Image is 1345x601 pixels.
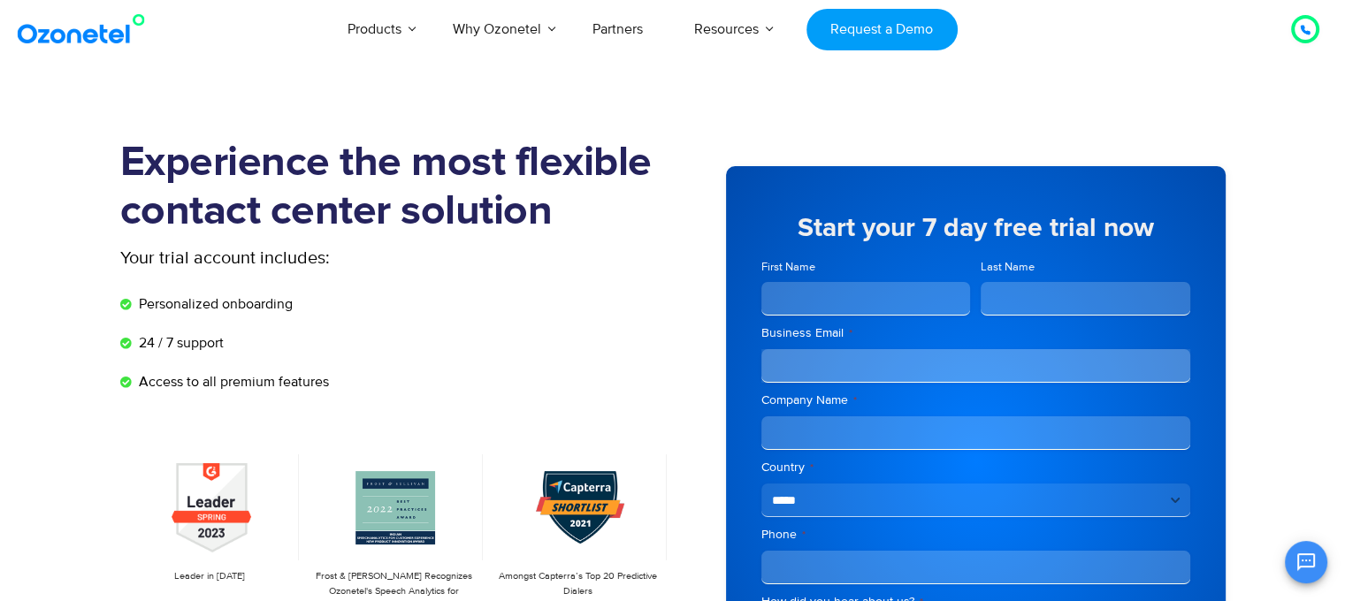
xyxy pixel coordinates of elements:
[761,324,1190,342] label: Business Email
[134,293,293,315] span: Personalized onboarding
[761,526,1190,544] label: Phone
[120,139,673,236] h1: Experience the most flexible contact center solution
[120,245,540,271] p: Your trial account includes:
[806,9,958,50] a: Request a Demo
[761,459,1190,476] label: Country
[761,392,1190,409] label: Company Name
[497,569,658,598] p: Amongst Capterra’s Top 20 Predictive Dialers
[761,259,971,276] label: First Name
[134,332,224,354] span: 24 / 7 support
[1285,541,1327,583] button: Open chat
[981,259,1190,276] label: Last Name
[761,215,1190,241] h5: Start your 7 day free trial now
[134,371,329,392] span: Access to all premium features
[129,569,290,584] p: Leader in [DATE]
